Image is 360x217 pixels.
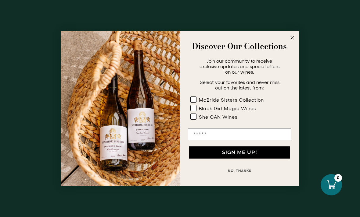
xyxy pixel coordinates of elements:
[199,106,256,111] div: Black Girl Magic Wines
[200,79,279,90] span: Select your favorites and never miss out on the latest from:
[188,128,291,140] input: Email
[192,40,287,52] strong: Discover Our Collections
[199,114,237,120] div: She CAN Wines
[334,174,342,182] div: 0
[189,146,290,159] button: SIGN ME UP!
[200,58,279,75] span: Join our community to receive exclusive updates and special offers on our wines.
[61,31,180,186] img: 42653730-7e35-4af7-a99d-12bf478283cf.jpeg
[199,97,264,103] div: McBride Sisters Collection
[188,165,291,177] button: NO, THANKS
[289,34,296,41] button: Close dialog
